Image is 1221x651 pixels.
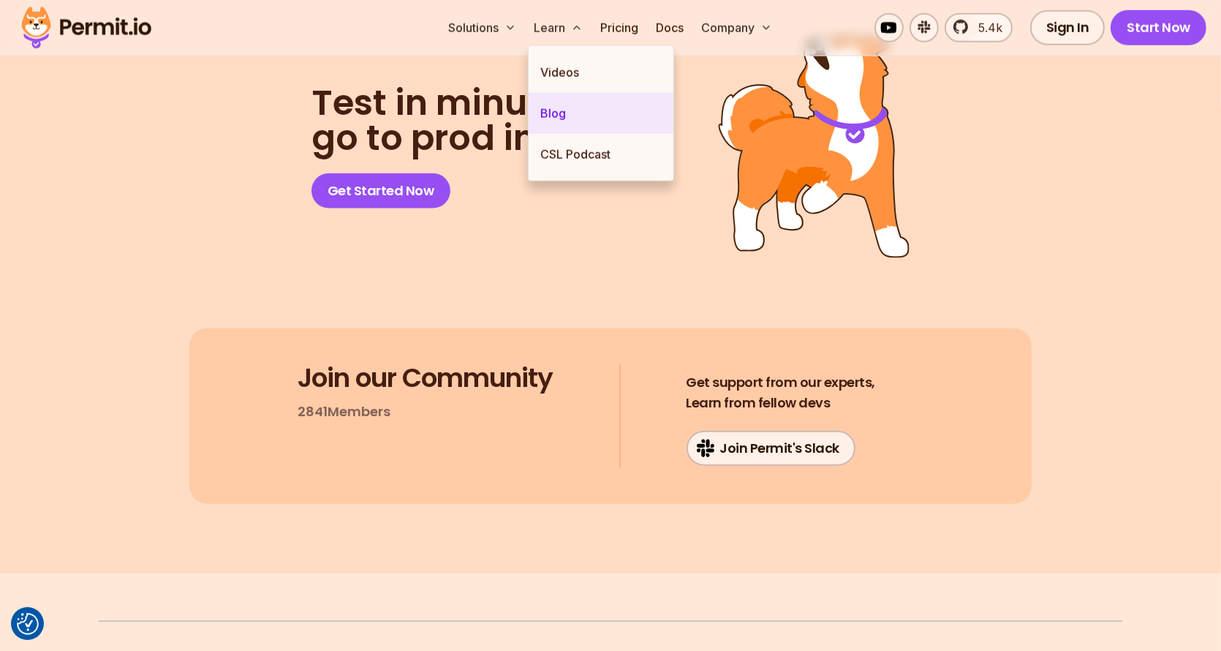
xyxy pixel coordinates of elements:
button: Company [695,13,778,42]
a: 5.4k [945,13,1013,42]
button: Solutions [442,13,522,42]
a: Sign In [1030,10,1105,45]
img: Revisit consent button [17,613,39,635]
p: 2841 Members [298,402,391,422]
a: Docs [650,13,689,42]
h3: Join our Community [298,364,553,393]
a: Videos [529,52,673,93]
h4: Learn from fellow devs [687,372,876,413]
span: Test in minutes, [311,86,641,121]
h2: go to prod in days. [311,86,641,156]
span: 5.4k [969,19,1002,37]
a: Start Now [1111,10,1206,45]
a: CSL Podcast [529,134,673,175]
a: Join Permit's Slack [687,431,856,466]
a: Blog [529,93,673,134]
a: Get Started Now [311,173,450,208]
img: Permit logo [15,3,158,53]
button: Learn [528,13,589,42]
a: Pricing [594,13,644,42]
button: Consent Preferences [17,613,39,635]
span: Get support from our experts, [687,372,876,393]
